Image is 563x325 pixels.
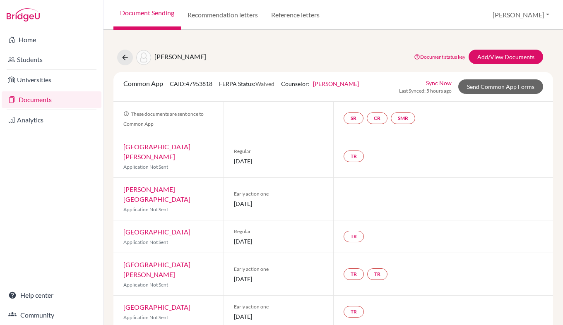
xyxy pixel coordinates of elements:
span: Application Not Sent [123,239,168,245]
span: Counselor: [281,80,359,87]
span: [DATE] [234,312,324,321]
a: [GEOGRAPHIC_DATA][PERSON_NAME] [123,260,190,278]
span: Regular [234,228,324,235]
span: [PERSON_NAME] [154,53,206,60]
span: Application Not Sent [123,206,168,213]
a: [PERSON_NAME] [313,80,359,87]
a: [PERSON_NAME][GEOGRAPHIC_DATA] [123,185,190,203]
a: CR [367,112,387,124]
a: Send Common App Forms [458,79,543,94]
span: Application Not Sent [123,314,168,320]
span: Application Not Sent [123,164,168,170]
span: [DATE] [234,237,324,246]
a: TR [344,231,364,242]
span: Regular [234,148,324,155]
span: [DATE] [234,275,324,283]
span: Last Synced: 5 hours ago [399,87,452,95]
a: Help center [2,287,101,303]
span: [DATE] [234,199,324,208]
span: FERPA Status: [219,80,274,87]
a: TR [367,268,387,280]
a: Home [2,31,101,48]
a: Sync Now [426,79,452,87]
a: Students [2,51,101,68]
a: SR [344,112,363,124]
img: Bridge-U [7,8,40,22]
span: Waived [255,80,274,87]
a: Documents [2,91,101,108]
a: TR [344,268,364,280]
a: [GEOGRAPHIC_DATA] [123,228,190,236]
a: Community [2,307,101,323]
span: Common App [123,79,163,87]
a: [GEOGRAPHIC_DATA] [123,303,190,311]
a: Document status key [414,54,465,60]
a: Analytics [2,112,101,128]
a: Add/View Documents [469,50,543,64]
span: Early action one [234,265,324,273]
a: TR [344,306,364,318]
span: [DATE] [234,157,324,165]
span: Early action one [234,303,324,311]
span: Application Not Sent [123,282,168,288]
span: Early action one [234,190,324,198]
span: These documents are sent once to Common App [123,111,204,127]
span: CAID: 47953818 [170,80,212,87]
a: TR [344,151,364,162]
a: Universities [2,72,101,88]
a: [GEOGRAPHIC_DATA][PERSON_NAME] [123,143,190,160]
a: SMR [391,112,415,124]
button: [PERSON_NAME] [489,7,553,23]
